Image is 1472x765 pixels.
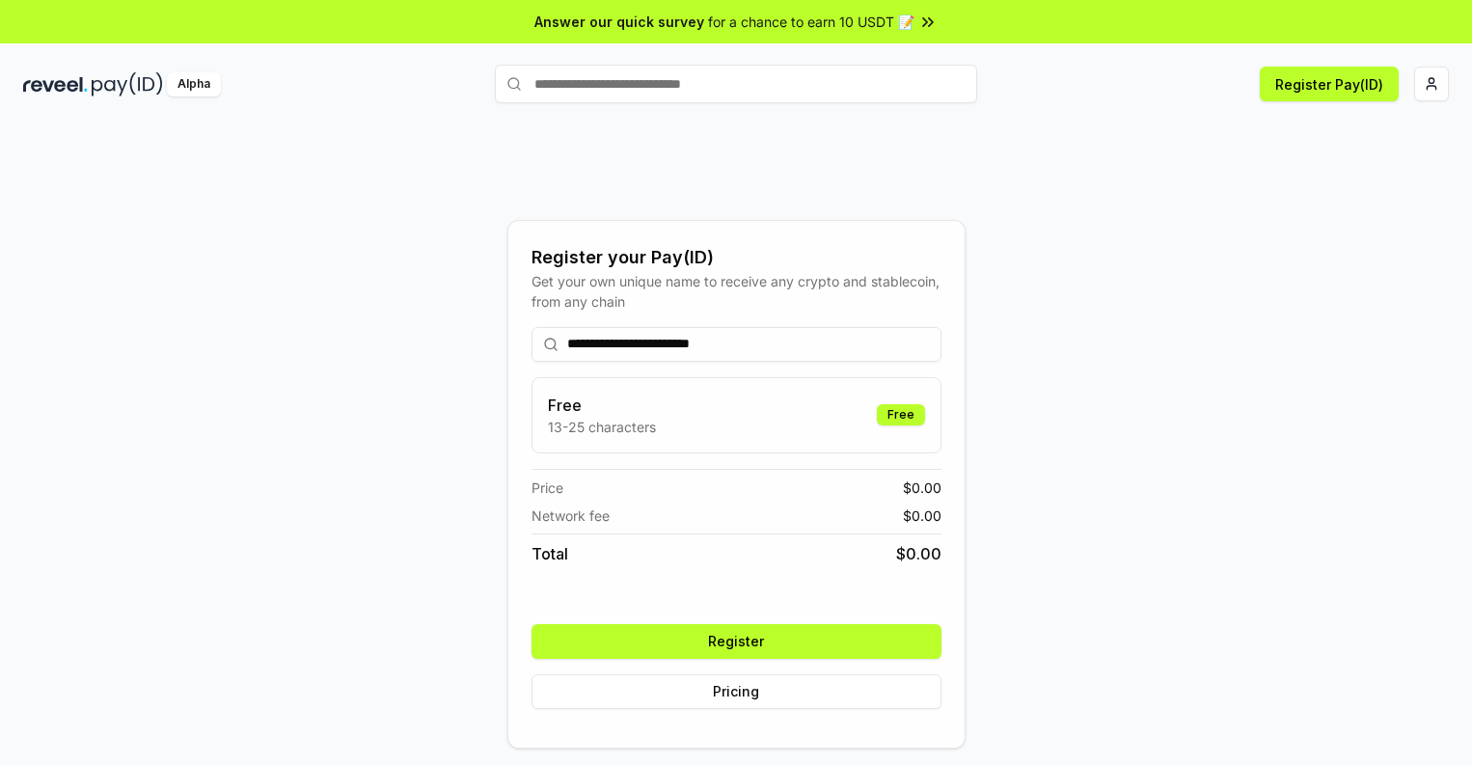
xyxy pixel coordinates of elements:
[23,72,88,96] img: reveel_dark
[92,72,163,96] img: pay_id
[903,505,941,526] span: $ 0.00
[708,12,914,32] span: for a chance to earn 10 USDT 📝
[903,478,941,498] span: $ 0.00
[896,542,941,565] span: $ 0.00
[532,505,610,526] span: Network fee
[534,12,704,32] span: Answer our quick survey
[167,72,221,96] div: Alpha
[1260,67,1399,101] button: Register Pay(ID)
[532,674,941,709] button: Pricing
[532,542,568,565] span: Total
[548,417,656,437] p: 13-25 characters
[532,624,941,659] button: Register
[548,394,656,417] h3: Free
[532,271,941,312] div: Get your own unique name to receive any crypto and stablecoin, from any chain
[877,404,925,425] div: Free
[532,244,941,271] div: Register your Pay(ID)
[532,478,563,498] span: Price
